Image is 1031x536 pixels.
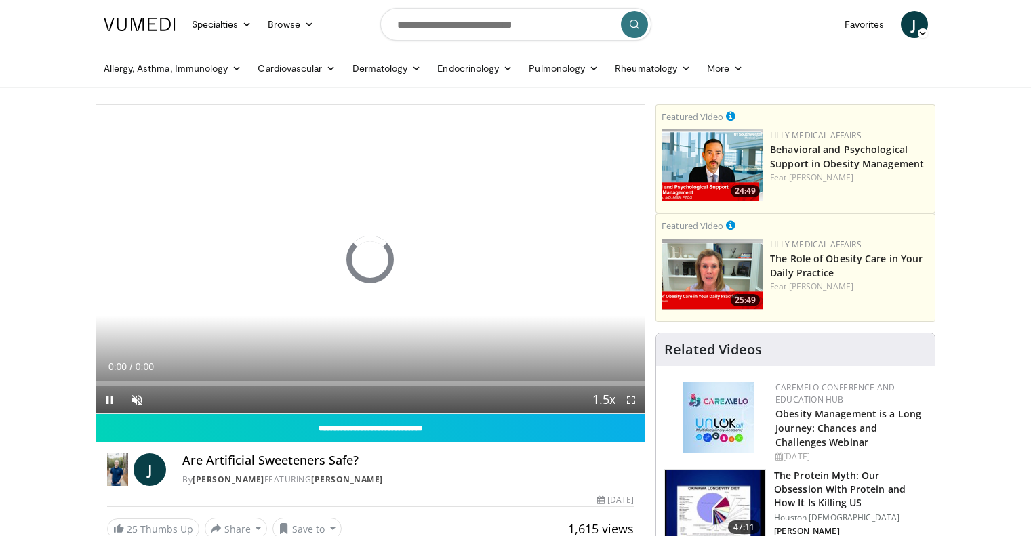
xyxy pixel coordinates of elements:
[662,129,763,201] img: ba3304f6-7838-4e41-9c0f-2e31ebde6754.png.150x105_q85_crop-smart_upscale.png
[662,220,723,232] small: Featured Video
[96,105,645,414] video-js: Video Player
[260,11,322,38] a: Browse
[662,129,763,201] a: 24:49
[521,55,607,82] a: Pulmonology
[130,361,133,372] span: /
[664,342,762,358] h4: Related Videos
[193,474,264,485] a: [PERSON_NAME]
[344,55,430,82] a: Dermatology
[683,382,754,453] img: 45df64a9-a6de-482c-8a90-ada250f7980c.png.150x105_q85_autocrop_double_scale_upscale_version-0.2.jpg
[775,382,895,405] a: CaReMeLO Conference and Education Hub
[429,55,521,82] a: Endocrinology
[136,361,154,372] span: 0:00
[104,18,176,31] img: VuMedi Logo
[901,11,928,38] a: J
[789,281,853,292] a: [PERSON_NAME]
[775,407,921,449] a: Obesity Management is a Long Journey: Chances and Challenges Webinar
[311,474,383,485] a: [PERSON_NAME]
[96,55,250,82] a: Allergy, Asthma, Immunology
[590,386,618,413] button: Playback Rate
[699,55,751,82] a: More
[607,55,699,82] a: Rheumatology
[770,129,862,141] a: Lilly Medical Affairs
[380,8,651,41] input: Search topics, interventions
[728,520,761,534] span: 47:11
[731,294,760,306] span: 25:49
[770,143,924,170] a: Behavioral and Psychological Support in Obesity Management
[597,494,634,506] div: [DATE]
[96,381,645,386] div: Progress Bar
[770,239,862,250] a: Lilly Medical Affairs
[182,453,634,468] h4: Are Artificial Sweeteners Safe?
[108,361,127,372] span: 0:00
[770,281,929,293] div: Feat.
[836,11,893,38] a: Favorites
[789,171,853,183] a: [PERSON_NAME]
[770,252,923,279] a: The Role of Obesity Care in Your Daily Practice
[662,239,763,310] a: 25:49
[731,185,760,197] span: 24:49
[774,512,927,523] p: Houston [DEMOGRAPHIC_DATA]
[123,386,150,413] button: Unmute
[775,451,924,463] div: [DATE]
[127,522,138,535] span: 25
[184,11,260,38] a: Specialties
[662,110,723,123] small: Featured Video
[96,386,123,413] button: Pause
[107,453,129,486] img: Dr. Jordan Rennicke
[774,469,927,510] h3: The Protein Myth: Our Obsession With Protein and How It Is Killing US
[249,55,344,82] a: Cardiovascular
[662,239,763,310] img: e1208b6b-349f-4914-9dd7-f97803bdbf1d.png.150x105_q85_crop-smart_upscale.png
[134,453,166,486] a: J
[618,386,645,413] button: Fullscreen
[770,171,929,184] div: Feat.
[182,474,634,486] div: By FEATURING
